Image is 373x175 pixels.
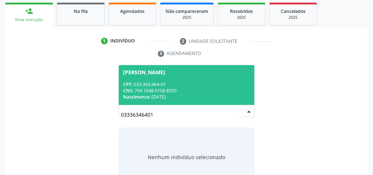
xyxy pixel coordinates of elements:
div: 2025 [165,15,208,20]
div: 2025 [223,15,260,20]
div: [PERSON_NAME] [123,69,165,75]
div: Nova marcação [10,17,48,23]
input: Busque por nome, CNS ou CPF [121,107,240,122]
span: CPF: [123,81,133,87]
span: Não compareceram [165,8,208,14]
div: [DATE] [123,94,250,100]
span: Resolvidos [230,8,253,14]
div: Indivíduo [110,38,135,44]
span: Nascimento: [123,94,150,100]
span: CNS: [123,87,133,94]
div: 2025 [275,15,311,20]
span: Cancelados [281,8,306,14]
div: person_add [25,7,33,15]
p: Busque pelo nome, CNS ou CPF cadastrado para criar uma nova marcação. Você deve informar pelo men... [118,65,255,88]
span: Na fila [74,8,88,14]
div: Nenhum indivíduo selecionado [148,153,225,161]
div: 1 [101,38,108,44]
div: 704 1048 0108 8550 [123,87,250,94]
div: 033.363.464-01 [123,81,250,87]
span: Agendados [120,8,144,14]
